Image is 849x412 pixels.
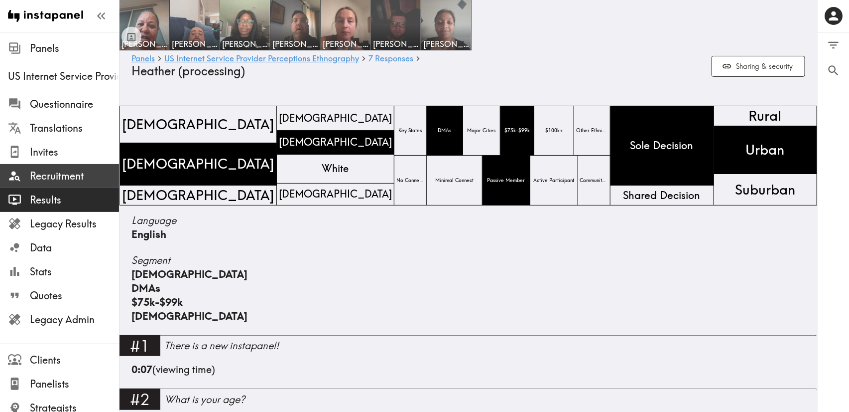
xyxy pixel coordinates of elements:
div: There is a new instapanel! [164,339,817,353]
span: Legacy Admin [30,313,119,327]
span: [PERSON_NAME] [272,38,318,49]
span: Legacy Results [30,217,119,231]
span: Major Cities [466,125,498,136]
span: Other Ethnicities [574,125,610,136]
div: #2 [120,389,160,410]
span: Language [131,213,805,227]
a: #1There is a new instapanel! [120,335,817,363]
span: Recruitment [30,169,119,183]
span: [DEMOGRAPHIC_DATA] [131,268,247,280]
span: US Internet Service Provider Perceptions Ethnography [8,69,119,83]
span: Questionnaire [30,97,119,111]
span: [DEMOGRAPHIC_DATA] [120,113,276,136]
span: Rural [747,104,784,128]
span: $75k-$99k [502,125,532,136]
span: Shared Decision [621,186,703,205]
span: Active Participant [531,175,576,186]
span: [DEMOGRAPHIC_DATA] [120,184,276,207]
span: Panels [30,41,119,55]
span: [DEMOGRAPHIC_DATA] [277,185,394,203]
span: Heather (processing) [131,63,245,78]
span: [PERSON_NAME] [373,38,419,49]
a: 7 Responses [368,54,413,64]
span: Results [30,193,119,207]
span: [DEMOGRAPHIC_DATA] [277,109,394,127]
a: US Internet Service Provider Perceptions Ethnography [164,54,359,64]
span: Data [30,241,119,255]
span: Stats [30,265,119,279]
span: Segment [131,253,805,267]
span: No Connection [394,175,426,186]
span: [DEMOGRAPHIC_DATA] [120,153,276,176]
span: [PERSON_NAME] [172,38,218,49]
span: Key States [397,125,424,136]
span: Minimal Connect [433,175,476,186]
span: English [131,228,166,240]
button: Search [818,58,849,83]
button: Toggle between responses and questions [121,27,141,47]
span: [DEMOGRAPHIC_DATA] [131,310,247,322]
a: Panels [131,54,155,64]
span: Community Leader [578,175,610,186]
span: White [320,160,351,178]
span: Urban [744,138,787,162]
span: Panelists [30,377,119,391]
span: Translations [30,121,119,135]
span: [PERSON_NAME] [121,38,167,49]
span: $100k+ [543,125,565,136]
span: DMAs [131,282,160,294]
b: 0:07 [131,363,152,376]
span: Passive Member [485,175,527,186]
button: Filter Responses [818,32,849,58]
span: Suburban [733,178,797,202]
span: Filter Responses [827,38,840,52]
span: Clients [30,353,119,367]
span: [PERSON_NAME] [222,38,268,49]
span: DMAs [436,125,454,136]
span: $75k-$99k [131,296,183,308]
div: (viewing time) [131,363,805,389]
span: [PERSON_NAME] [323,38,368,49]
span: Sole Decision [628,136,696,155]
span: Invites [30,145,119,159]
span: 7 Responses [368,54,413,62]
span: [DEMOGRAPHIC_DATA] [277,133,394,151]
div: #1 [120,335,160,356]
span: Search [827,64,840,77]
button: Sharing & security [712,56,805,77]
span: Annapoorani [423,38,469,49]
div: What is your age? [164,393,817,407]
span: Quotes [30,289,119,303]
